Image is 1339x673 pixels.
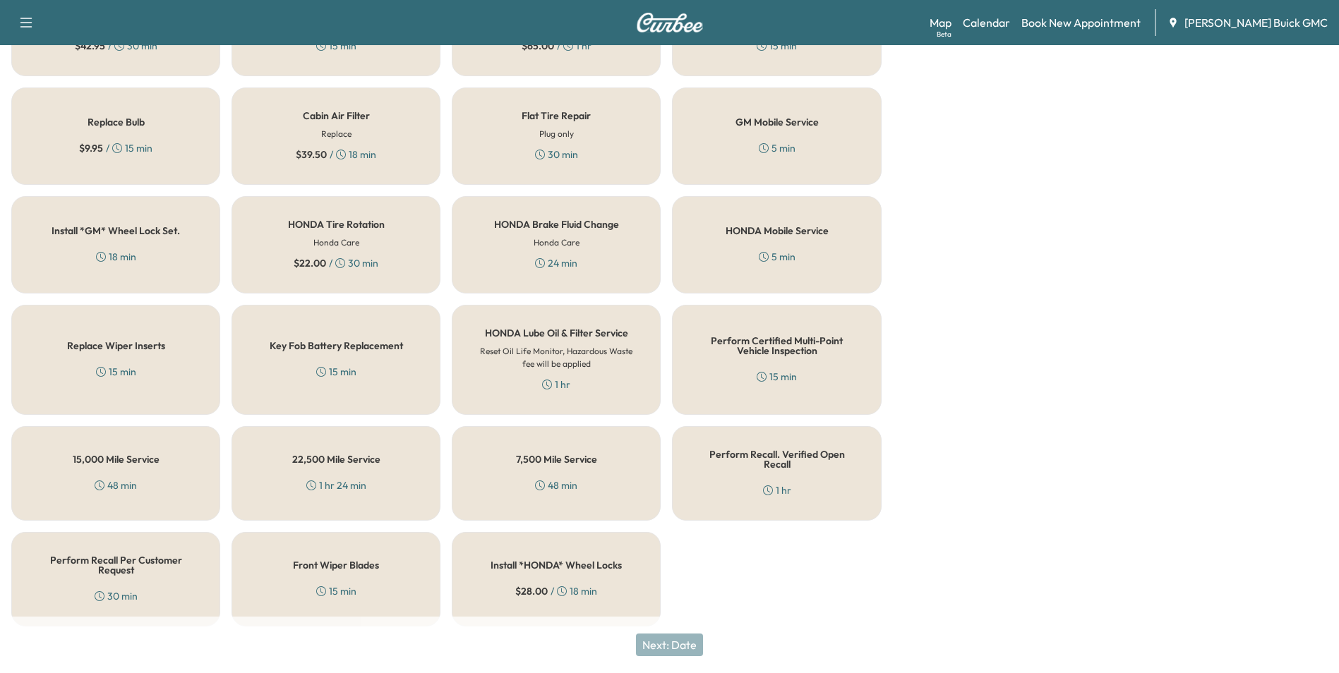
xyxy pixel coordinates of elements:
[1184,14,1328,31] span: [PERSON_NAME] Buick GMC
[535,478,577,492] div: 48 min
[306,478,366,492] div: 1 hr 24 min
[636,13,704,32] img: Curbee Logo
[535,256,577,270] div: 24 min
[515,584,597,598] div: / 18 min
[316,365,356,379] div: 15 min
[763,483,791,497] div: 1 hr
[293,560,379,570] h5: Front Wiper Blades
[95,589,138,603] div: 30 min
[930,14,951,31] a: MapBeta
[67,341,165,351] h5: Replace Wiper Inserts
[485,328,628,338] h5: HONDA Lube Oil & Filter Service
[522,39,554,53] span: $ 65.00
[539,128,574,140] h6: Plug only
[759,141,795,155] div: 5 min
[96,250,136,264] div: 18 min
[534,236,580,249] h6: Honda Care
[1021,14,1141,31] a: Book New Appointment
[321,128,352,140] h6: Replace
[296,147,376,162] div: / 18 min
[292,454,380,464] h5: 22,500 Mile Service
[759,250,795,264] div: 5 min
[313,236,359,249] h6: Honda Care
[735,117,819,127] h5: GM Mobile Service
[288,219,385,229] h5: HONDA Tire Rotation
[494,219,619,229] h5: HONDA Brake Fluid Change
[695,449,858,469] h5: Perform Recall. Verified Open Recall
[296,147,327,162] span: $ 39.50
[52,226,180,236] h5: Install *GM* Wheel Lock Set.
[542,377,570,392] div: 1 hr
[294,256,326,270] span: $ 22.00
[88,117,145,127] h5: Replace Bulb
[516,454,597,464] h5: 7,500 Mile Service
[695,336,858,356] h5: Perform Certified Multi-Point Vehicle Inspection
[35,555,197,575] h5: Perform Recall Per Customer Request
[294,256,378,270] div: / 30 min
[75,39,105,53] span: $ 42.95
[475,345,637,370] h6: Reset Oil Life Monitor, Hazardous Waste fee will be applied
[726,226,829,236] h5: HONDA Mobile Service
[303,111,370,121] h5: Cabin Air Filter
[757,370,797,384] div: 15 min
[522,39,592,53] div: / 1 hr
[757,39,797,53] div: 15 min
[79,141,152,155] div: / 15 min
[75,39,157,53] div: / 30 min
[96,365,136,379] div: 15 min
[491,560,622,570] h5: Install *HONDA* Wheel Locks
[937,29,951,40] div: Beta
[79,141,103,155] span: $ 9.95
[963,14,1010,31] a: Calendar
[316,584,356,598] div: 15 min
[316,39,356,53] div: 15 min
[515,584,548,598] span: $ 28.00
[522,111,591,121] h5: Flat Tire Repair
[270,341,403,351] h5: Key Fob Battery Replacement
[535,147,578,162] div: 30 min
[73,454,160,464] h5: 15,000 Mile Service
[95,478,137,492] div: 48 min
